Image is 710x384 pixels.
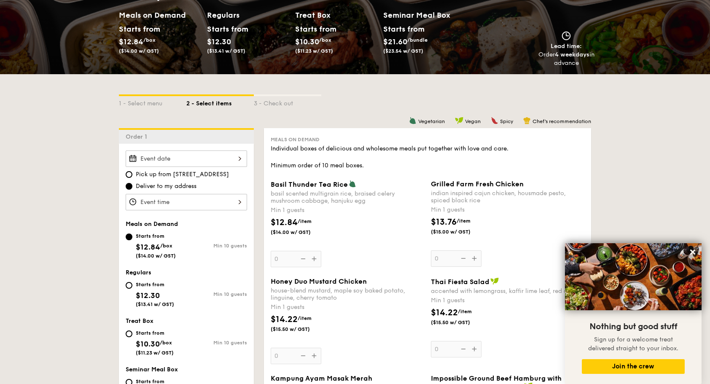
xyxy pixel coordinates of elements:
div: Starts from [136,233,176,239]
span: ($15.50 w/ GST) [271,326,328,333]
img: icon-spicy.37a8142b.svg [491,117,498,124]
span: $12.84 [119,37,143,46]
span: Kampung Ayam Masak Merah [271,374,372,382]
h2: Regulars [207,9,288,21]
span: $12.30 [136,291,160,300]
span: Sign up for a welcome treat delivered straight to your inbox. [588,336,678,352]
span: $12.84 [136,242,160,252]
input: Event date [126,150,247,167]
span: ($13.41 w/ GST) [207,48,245,54]
span: Order 1 [126,133,151,140]
input: Starts from$10.30/box($11.23 w/ GST)Min 10 guests [126,330,132,337]
div: Individual boxes of delicious and wholesome meals put together with love and care. Minimum order ... [271,145,584,170]
span: /box [160,243,172,249]
span: Thai Fiesta Salad [431,278,489,286]
span: Nothing but good stuff [589,322,677,332]
span: $21.60 [383,37,407,46]
div: accented with lemongrass, kaffir lime leaf, red chilli [431,287,584,295]
span: $14.22 [271,314,298,325]
div: Min 10 guests [186,291,247,297]
span: $12.84 [271,218,298,228]
input: Event time [126,194,247,210]
h2: Seminar Meal Box [383,9,471,21]
div: Min 1 guests [271,303,424,311]
span: ($14.00 w/ GST) [136,253,176,259]
span: ($23.54 w/ GST) [383,48,423,54]
span: ($11.23 w/ GST) [136,350,174,356]
button: Close [686,245,699,259]
span: ($14.00 w/ GST) [271,229,328,236]
div: 3 - Check out [254,96,321,108]
img: icon-vegetarian.fe4039eb.svg [349,180,356,188]
div: Starts from [207,23,245,35]
span: /item [457,218,471,224]
input: Starts from$12.30($13.41 w/ GST)Min 10 guests [126,282,132,289]
span: ($11.23 w/ GST) [295,48,333,54]
span: Pick up from [STREET_ADDRESS] [136,170,229,179]
span: Chef's recommendation [532,118,591,124]
div: house-blend mustard, maple soy baked potato, linguine, cherry tomato [271,287,424,301]
div: Starts from [383,23,424,35]
img: icon-vegan.f8ff3823.svg [455,117,463,124]
div: Starts from [119,23,156,35]
span: Vegan [465,118,481,124]
span: $13.76 [431,217,457,227]
div: Min 1 guests [271,206,424,215]
div: 2 - Select items [186,96,254,108]
span: Spicy [500,118,513,124]
span: /bundle [407,37,428,43]
span: /box [143,37,156,43]
span: ($14.00 w/ GST) [119,48,159,54]
img: icon-clock.2db775ea.svg [560,31,573,40]
img: icon-vegan.f8ff3823.svg [490,277,499,285]
span: Regulars [126,269,151,276]
div: Min 1 guests [431,206,584,214]
span: Seminar Meal Box [126,366,178,373]
span: $12.30 [207,37,231,46]
span: /box [319,37,331,43]
span: Treat Box [126,317,153,325]
div: Starts from [136,330,174,336]
span: /item [298,315,312,321]
button: Join the crew [582,359,685,374]
img: icon-vegetarian.fe4039eb.svg [409,117,417,124]
div: Order in advance [538,51,594,67]
span: Meals on Demand [271,137,320,142]
div: Min 10 guests [186,243,247,249]
span: $10.30 [295,37,319,46]
strong: 4 weekdays [555,51,589,58]
span: ($15.00 w/ GST) [431,228,488,235]
h2: Meals on Demand [119,9,200,21]
div: 1 - Select menu [119,96,186,108]
div: Min 1 guests [431,296,584,305]
div: Starts from [136,281,174,288]
span: $14.22 [431,308,458,318]
input: Starts from$12.84/box($14.00 w/ GST)Min 10 guests [126,234,132,240]
span: /box [160,340,172,346]
input: Pick up from [STREET_ADDRESS] [126,171,132,178]
h2: Treat Box [295,9,377,21]
span: ($13.41 w/ GST) [136,301,174,307]
span: Vegetarian [418,118,445,124]
div: indian inspired cajun chicken, housmade pesto, spiced black rice [431,190,584,204]
span: ($15.50 w/ GST) [431,319,488,326]
span: $10.30 [136,339,160,349]
span: /item [298,218,312,224]
div: Min 10 guests [186,340,247,346]
img: DSC07876-Edit02-Large.jpeg [565,243,702,310]
span: Basil Thunder Tea Rice [271,180,348,188]
span: Deliver to my address [136,182,196,191]
span: Lead time: [551,43,582,50]
span: /item [458,309,472,314]
div: Starts from [295,23,333,35]
img: icon-chef-hat.a58ddaea.svg [523,117,531,124]
span: Grilled Farm Fresh Chicken [431,180,524,188]
div: basil scented multigrain rice, braised celery mushroom cabbage, hanjuku egg [271,190,424,204]
span: Honey Duo Mustard Chicken [271,277,367,285]
input: Deliver to my address [126,183,132,190]
span: Meals on Demand [126,220,178,228]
